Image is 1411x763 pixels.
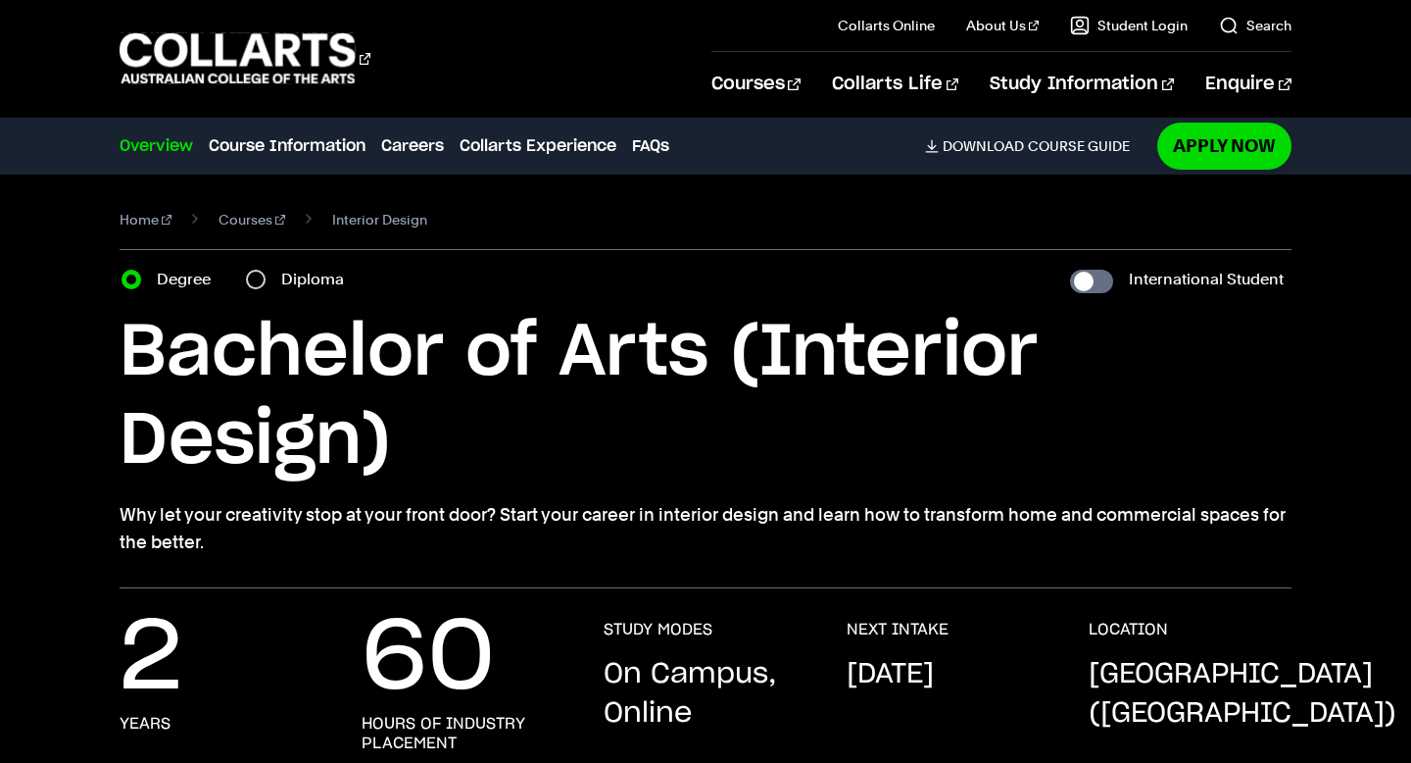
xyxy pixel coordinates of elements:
[1205,52,1290,117] a: Enquire
[120,620,182,698] p: 2
[1129,266,1284,293] label: International Student
[381,134,444,158] a: Careers
[120,714,170,734] h3: years
[362,714,564,753] h3: hours of industry placement
[1089,620,1168,639] h3: LOCATION
[943,137,1024,155] span: Download
[332,206,427,233] span: Interior Design
[832,52,958,117] a: Collarts Life
[847,655,934,694] p: [DATE]
[120,309,1290,485] h1: Bachelor of Arts (Interior Design)
[120,501,1290,556] p: Why let your creativity stop at your front door? Start your career in interior design and learn h...
[120,30,370,86] div: Go to homepage
[157,266,222,293] label: Degree
[219,206,285,233] a: Courses
[1070,16,1188,35] a: Student Login
[1219,16,1291,35] a: Search
[120,134,193,158] a: Overview
[632,134,669,158] a: FAQs
[925,137,1145,155] a: DownloadCourse Guide
[1089,655,1396,734] p: [GEOGRAPHIC_DATA] ([GEOGRAPHIC_DATA])
[711,52,801,117] a: Courses
[120,206,171,233] a: Home
[281,266,356,293] label: Diploma
[460,134,616,158] a: Collarts Experience
[838,16,935,35] a: Collarts Online
[1157,123,1291,169] a: Apply Now
[604,655,806,734] p: On Campus, Online
[966,16,1039,35] a: About Us
[209,134,365,158] a: Course Information
[990,52,1174,117] a: Study Information
[362,620,495,698] p: 60
[847,620,949,639] h3: NEXT INTAKE
[604,620,712,639] h3: STUDY MODES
